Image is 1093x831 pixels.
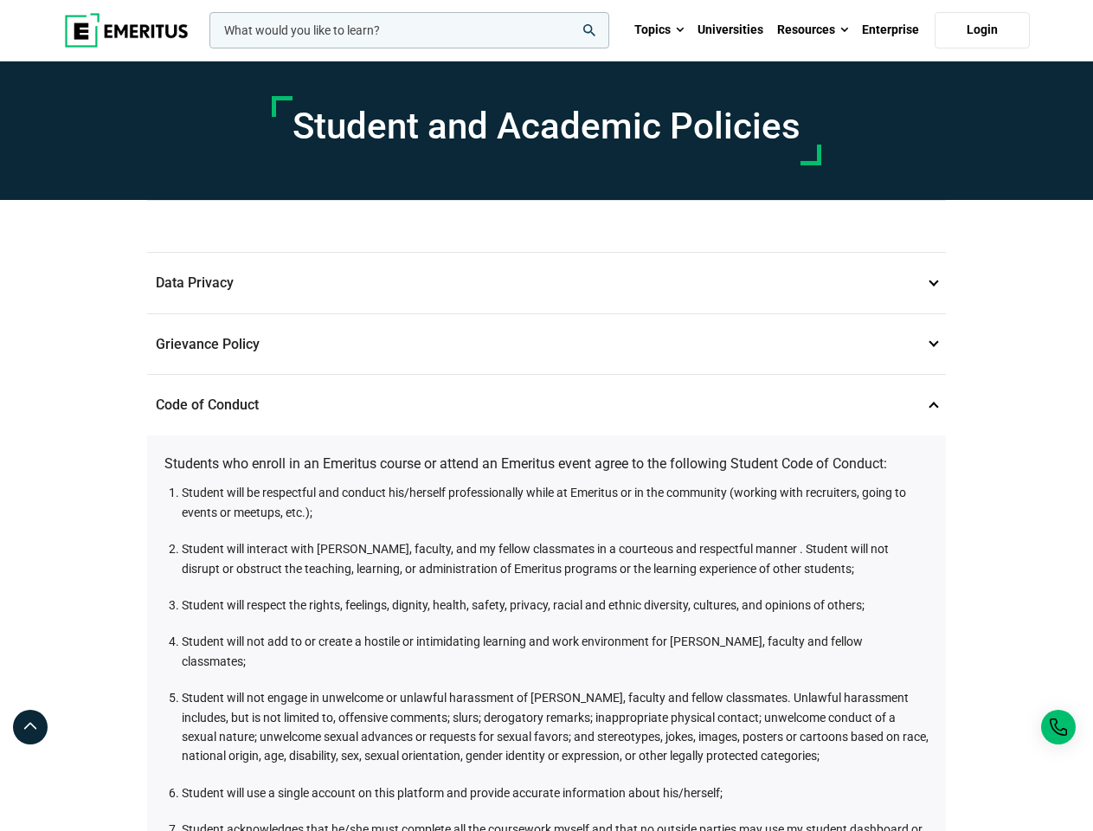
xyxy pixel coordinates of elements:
[147,253,946,313] p: Data Privacy
[935,12,1030,48] a: Login
[209,12,609,48] input: woocommerce-product-search-field-0
[182,539,929,578] li: Student will interact with [PERSON_NAME], faculty, and my fellow classmates in a courteous and re...
[293,105,800,148] h1: Student and Academic Policies
[182,632,929,671] li: Student will not add to or create a hostile or intimidating learning and work environment for [PE...
[147,375,946,435] p: Code of Conduct
[182,596,929,615] li: Student will respect the rights, feelings, dignity, health, safety, privacy, racial and ethnic di...
[164,453,929,475] p: Students who enroll in an Emeritus course or attend an Emeritus event agree to the following Stud...
[182,688,929,766] li: Student will not engage in unwelcome or unlawful harassment of [PERSON_NAME], faculty and fellow ...
[182,783,929,802] li: Student will use a single account on this platform and provide accurate information about his/her...
[182,483,929,522] li: Student will be respectful and conduct his/herself professionally while at Emeritus or in the com...
[147,314,946,375] p: Grievance Policy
